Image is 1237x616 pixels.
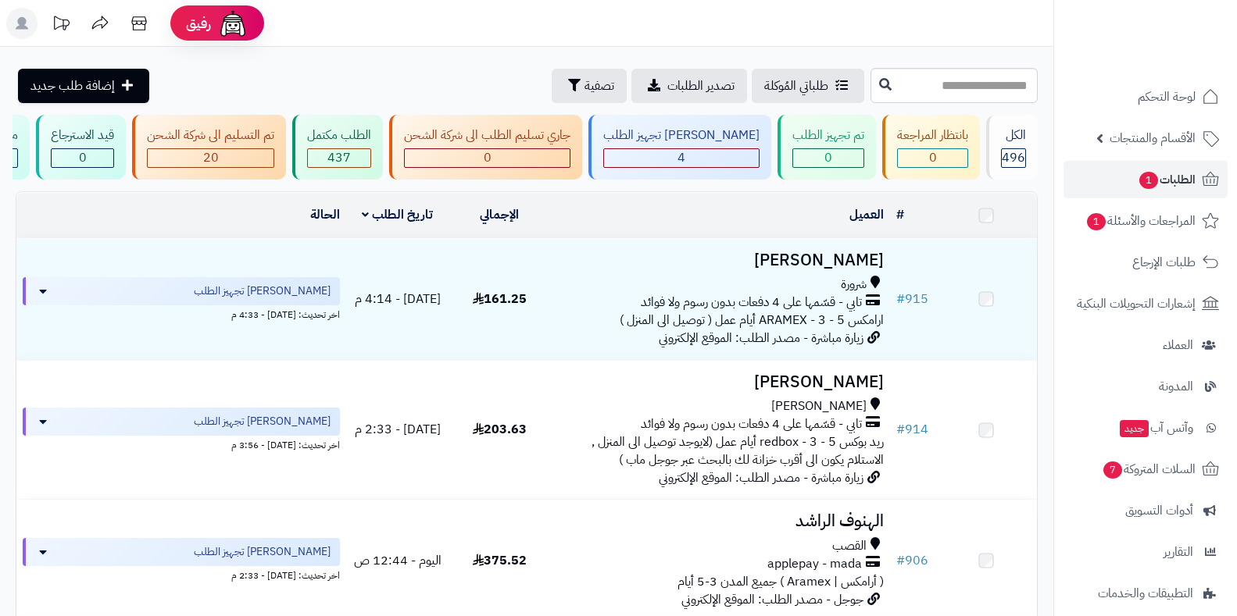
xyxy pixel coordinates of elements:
span: ريد بوكس redbox - 3 - 5 أيام عمل (لايوجد توصيل الى المنزل , الاستلام يكون الى أقرب خزانة لك بالبح... [592,433,884,469]
span: 0 [484,148,492,167]
span: applepay - mada [767,555,862,573]
span: القصب [832,537,867,555]
span: 0 [824,148,832,167]
div: [PERSON_NAME] تجهيز الطلب [603,126,760,144]
div: جاري تسليم الطلب الى شركة الشحن [404,126,570,144]
span: المدونة [1159,376,1193,397]
a: تاريخ الطلب [362,205,433,224]
span: [PERSON_NAME] تجهيز الطلب [194,544,331,560]
span: تابي - قسّمها على 4 دفعات بدون رسوم ولا فوائد [641,294,862,312]
span: تصفية [585,77,614,95]
div: 0 [52,149,113,167]
div: 4 [604,149,759,167]
a: #914 [896,420,928,439]
span: اليوم - 12:44 ص [354,551,442,570]
span: 203.63 [473,420,527,439]
a: الطلبات1 [1064,161,1228,198]
span: التقارير [1164,541,1193,563]
span: إشعارات التحويلات البنكية [1077,293,1196,315]
span: 1 [1087,213,1106,230]
div: تم التسليم الى شركة الشحن [147,126,274,144]
span: ارامكس ARAMEX - 3 - 5 أيام عمل ( توصيل الى المنزل ) [620,311,884,329]
a: الإجمالي [480,205,519,224]
span: 0 [929,148,937,167]
span: [DATE] - 4:14 م [355,290,441,308]
a: تصدير الطلبات [631,69,747,103]
span: # [896,420,905,439]
span: 4 [677,148,685,167]
span: الطلبات [1138,169,1196,190]
a: قيد الاسترجاع 0 [33,115,129,180]
span: شرورة [841,276,867,294]
div: بانتظار المراجعة [897,126,968,144]
span: 161.25 [473,290,527,308]
div: الطلب مكتمل [307,126,371,144]
span: 0 [79,148,87,167]
span: زيارة مباشرة - مصدر الطلب: الموقع الإلكتروني [659,468,863,487]
a: تحديثات المنصة [41,8,80,43]
span: السلات المتروكة [1102,458,1196,480]
div: 0 [793,149,863,167]
button: تصفية [552,69,627,103]
span: 375.52 [473,551,527,570]
a: المدونة [1064,368,1228,405]
span: لوحة التحكم [1138,86,1196,108]
span: جوجل - مصدر الطلب: الموقع الإلكتروني [681,590,863,609]
span: الأقسام والمنتجات [1110,127,1196,149]
span: [PERSON_NAME] [771,397,867,415]
span: 20 [203,148,219,167]
a: الحالة [310,205,340,224]
a: #906 [896,551,928,570]
a: # [896,205,904,224]
h3: [PERSON_NAME] [557,373,885,391]
span: إضافة طلب جديد [30,77,115,95]
a: أدوات التسويق [1064,492,1228,529]
span: [DATE] - 2:33 م [355,420,441,439]
span: زيارة مباشرة - مصدر الطلب: الموقع الإلكتروني [659,329,863,347]
span: تابي - قسّمها على 4 دفعات بدون رسوم ولا فوائد [641,415,862,433]
span: # [896,290,905,308]
a: إشعارات التحويلات البنكية [1064,285,1228,322]
div: اخر تحديث: [DATE] - 2:33 م [23,566,340,582]
span: طلبات الإرجاع [1132,251,1196,273]
span: # [896,551,905,570]
img: ai-face.png [217,8,248,39]
div: اخر تحديث: [DATE] - 4:33 م [23,305,340,322]
div: اخر تحديث: [DATE] - 3:56 م [23,436,340,452]
a: #915 [896,290,928,308]
a: طلبات الإرجاع [1064,244,1228,281]
span: 7 [1103,461,1122,479]
span: رفيق [186,14,211,33]
div: 437 [308,149,370,167]
div: الكل [1001,126,1026,144]
span: طلباتي المُوكلة [764,77,828,95]
a: طلباتي المُوكلة [752,69,864,103]
span: العملاء [1163,334,1193,356]
h3: الهنوف الراشد [557,512,885,530]
a: العميل [849,205,884,224]
div: تم تجهيز الطلب [792,126,864,144]
a: لوحة التحكم [1064,78,1228,116]
span: جديد [1120,420,1149,437]
a: المراجعات والأسئلة1 [1064,202,1228,240]
a: [PERSON_NAME] تجهيز الطلب 4 [585,115,774,180]
span: [PERSON_NAME] تجهيز الطلب [194,283,331,299]
a: إضافة طلب جديد [18,69,149,103]
a: التطبيقات والخدمات [1064,575,1228,612]
span: التطبيقات والخدمات [1098,582,1193,604]
a: الطلب مكتمل 437 [289,115,386,180]
a: تم التسليم الى شركة الشحن 20 [129,115,289,180]
a: بانتظار المراجعة 0 [879,115,983,180]
span: 437 [327,148,351,167]
span: 496 [1002,148,1025,167]
span: ( أرامكس | Aramex ) جميع المدن 3-5 أيام [677,572,884,591]
h3: [PERSON_NAME] [557,251,885,269]
span: وآتس آب [1118,417,1193,439]
span: [PERSON_NAME] تجهيز الطلب [194,414,331,429]
a: العملاء [1064,326,1228,364]
a: التقارير [1064,533,1228,571]
a: الكل496 [983,115,1041,180]
span: أدوات التسويق [1125,500,1193,522]
div: 20 [148,149,273,167]
span: 1 [1139,172,1158,189]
